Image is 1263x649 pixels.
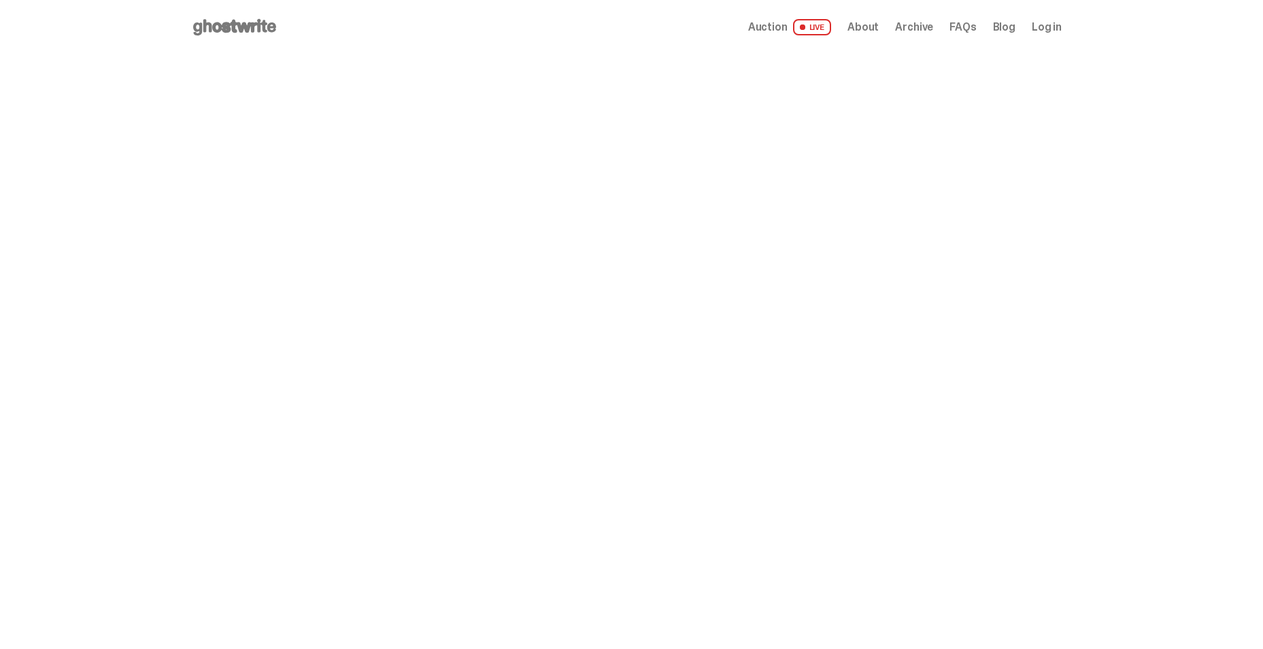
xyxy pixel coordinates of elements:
span: LIVE [793,19,832,35]
span: Auction [748,22,788,33]
a: Log in [1032,22,1062,33]
a: Blog [993,22,1015,33]
a: Auction LIVE [748,19,831,35]
a: Archive [895,22,933,33]
a: About [847,22,879,33]
a: FAQs [949,22,976,33]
